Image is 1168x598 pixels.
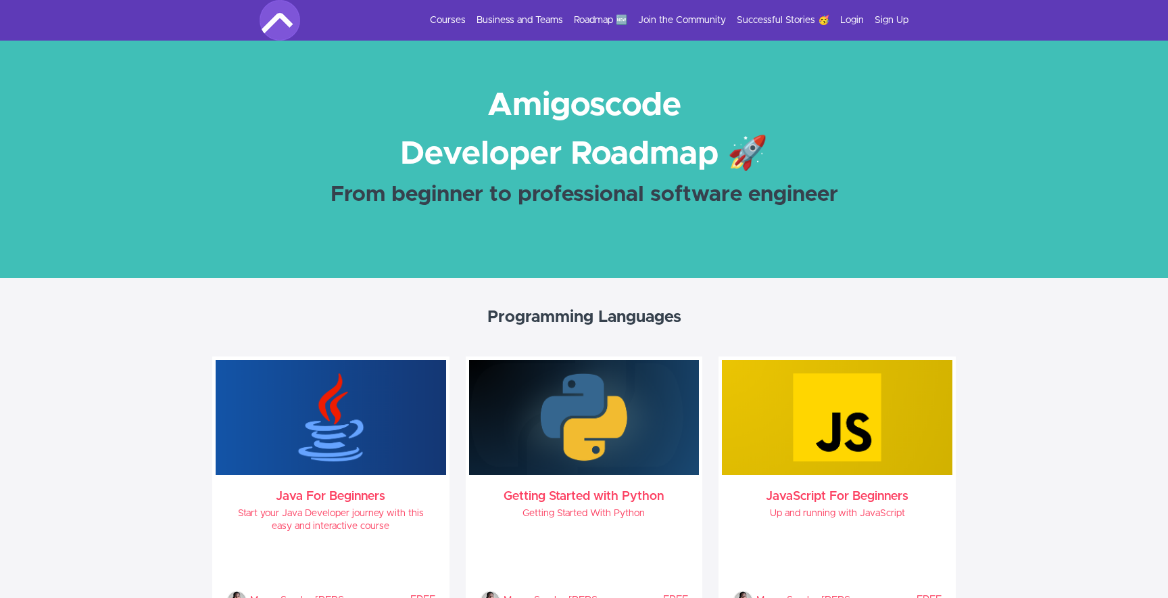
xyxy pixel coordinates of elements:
[638,14,726,27] a: Join the Community
[226,507,435,533] h4: Start your Java Developer journey with this easy and interactive course
[875,14,908,27] a: Sign Up
[430,14,466,27] a: Courses
[477,14,563,27] a: Business and Teams
[331,184,838,206] strong: From beginner to professional software engineer
[574,14,627,27] a: Roadmap 🆕
[722,360,952,475] img: dARM9lWHSKGAJQimgAyp_javascript.png
[487,309,681,325] strong: Programming Languages
[487,89,681,122] strong: Amigoscode
[400,138,768,170] strong: Developer Roadmap 🚀
[840,14,864,27] a: Login
[480,491,689,502] h3: Getting Started with Python
[469,360,700,475] img: 6CjissJ6SPiMDLzDFPxf_python.png
[737,14,829,27] a: Successful Stories 🥳
[480,507,689,520] h4: Getting Started With Python
[733,491,942,502] h3: JavaScript For Beginners
[226,491,435,502] h3: Java For Beginners
[733,507,942,520] h4: Up and running with JavaScript
[216,360,446,475] img: NteUOcLPSH6S48umffks_java.png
